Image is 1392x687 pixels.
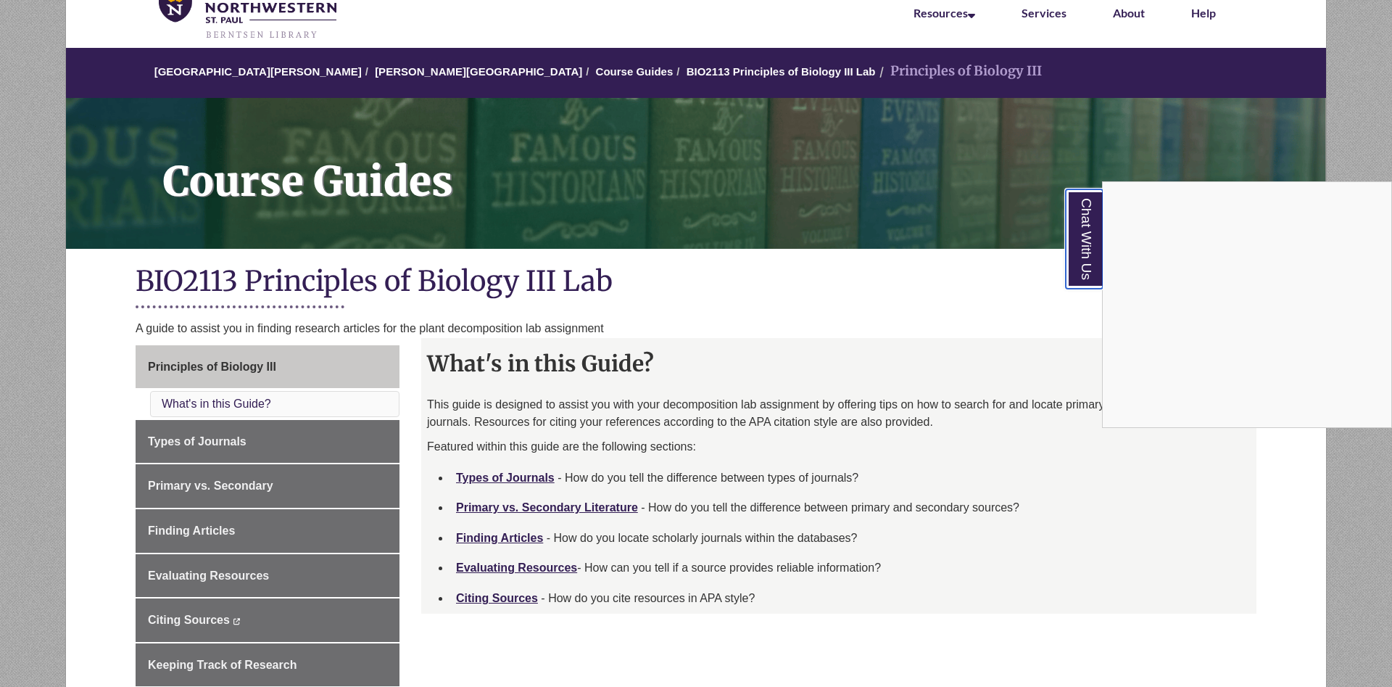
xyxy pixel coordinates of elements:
[1022,6,1066,20] a: Services
[1113,6,1145,20] a: About
[913,6,975,20] a: Resources
[1103,182,1391,427] iframe: Chat Widget
[1191,6,1216,20] a: Help
[1102,181,1392,428] div: Chat With Us
[1066,189,1103,289] a: Chat With Us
